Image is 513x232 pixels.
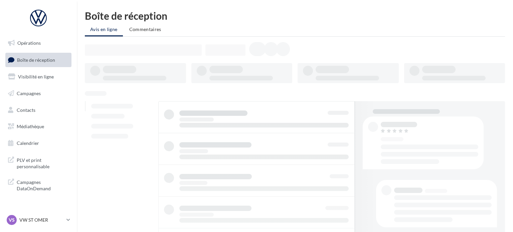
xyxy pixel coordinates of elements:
[4,136,73,150] a: Calendrier
[4,175,73,195] a: Campagnes DataOnDemand
[129,26,161,32] span: Commentaires
[4,86,73,100] a: Campagnes
[5,214,71,226] a: VS VW ST OMER
[4,36,73,50] a: Opérations
[17,156,69,170] span: PLV et print personnalisable
[17,40,41,46] span: Opérations
[19,217,64,223] p: VW ST OMER
[17,140,39,146] span: Calendrier
[17,124,44,129] span: Médiathèque
[9,217,15,223] span: VS
[4,70,73,84] a: Visibilité en ligne
[17,107,35,112] span: Contacts
[17,178,69,192] span: Campagnes DataOnDemand
[4,53,73,67] a: Boîte de réception
[18,74,54,79] span: Visibilité en ligne
[17,57,55,62] span: Boîte de réception
[4,120,73,134] a: Médiathèque
[17,90,41,96] span: Campagnes
[85,11,505,21] div: Boîte de réception
[4,153,73,173] a: PLV et print personnalisable
[4,103,73,117] a: Contacts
